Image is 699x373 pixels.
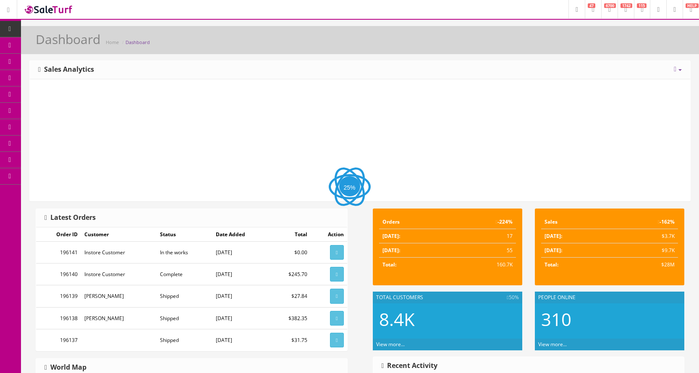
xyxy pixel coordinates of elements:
td: Instore Customer [81,242,157,263]
h1: Dashboard [36,32,100,46]
h2: 310 [541,310,678,329]
td: 196137 [36,329,81,351]
span: 115 [637,3,647,8]
a: View more... [538,341,567,348]
h3: Sales Analytics [38,66,94,73]
td: Customer [81,227,157,242]
a: View more... [376,341,405,348]
td: Shipped [157,307,212,329]
a: Dashboard [126,39,150,45]
div: Total Customers [373,292,522,303]
span: 47 [588,3,595,8]
td: Sales [541,215,610,229]
td: $0.00 [270,242,311,263]
td: 196139 [36,285,81,307]
img: SaleTurf [24,4,74,15]
td: $245.70 [270,263,311,285]
td: [PERSON_NAME] [81,307,157,329]
strong: [DATE]: [382,247,400,254]
td: [DATE] [212,307,270,329]
h3: Latest Orders [45,214,96,222]
strong: Total: [545,261,558,268]
td: Status [157,227,212,242]
td: [DATE] [212,263,270,285]
td: $27.84 [270,285,311,307]
div: People Online [535,292,684,303]
h3: World Map [45,364,86,371]
td: 196138 [36,307,81,329]
td: [DATE] [212,242,270,263]
span: 50% [507,294,518,301]
td: $9.7K [610,243,678,258]
td: -162% [610,215,678,229]
td: [PERSON_NAME] [81,285,157,307]
td: Shipped [157,329,212,351]
strong: [DATE]: [545,232,562,240]
td: 196141 [36,242,81,263]
td: 17 [448,229,516,243]
td: Date Added [212,227,270,242]
td: Orders [379,215,448,229]
td: In the works [157,242,212,263]
td: $382.35 [270,307,311,329]
td: $28M [610,258,678,272]
strong: [DATE]: [545,247,562,254]
span: HELP [686,3,699,8]
td: Complete [157,263,212,285]
h3: Recent Activity [382,362,438,370]
td: Shipped [157,285,212,307]
span: 6700 [604,3,616,8]
td: 196140 [36,263,81,285]
td: Order ID [36,227,81,242]
strong: Total: [382,261,396,268]
td: -224% [448,215,516,229]
h2: 8.4K [379,310,516,329]
td: 160.7K [448,258,516,272]
td: [DATE] [212,285,270,307]
td: 55 [448,243,516,258]
td: Instore Customer [81,263,157,285]
td: $31.75 [270,329,311,351]
td: [DATE] [212,329,270,351]
span: 1742 [620,3,632,8]
td: Total [270,227,311,242]
strong: [DATE]: [382,232,400,240]
td: Action [311,227,347,242]
td: $3.7K [610,229,678,243]
a: Home [106,39,119,45]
